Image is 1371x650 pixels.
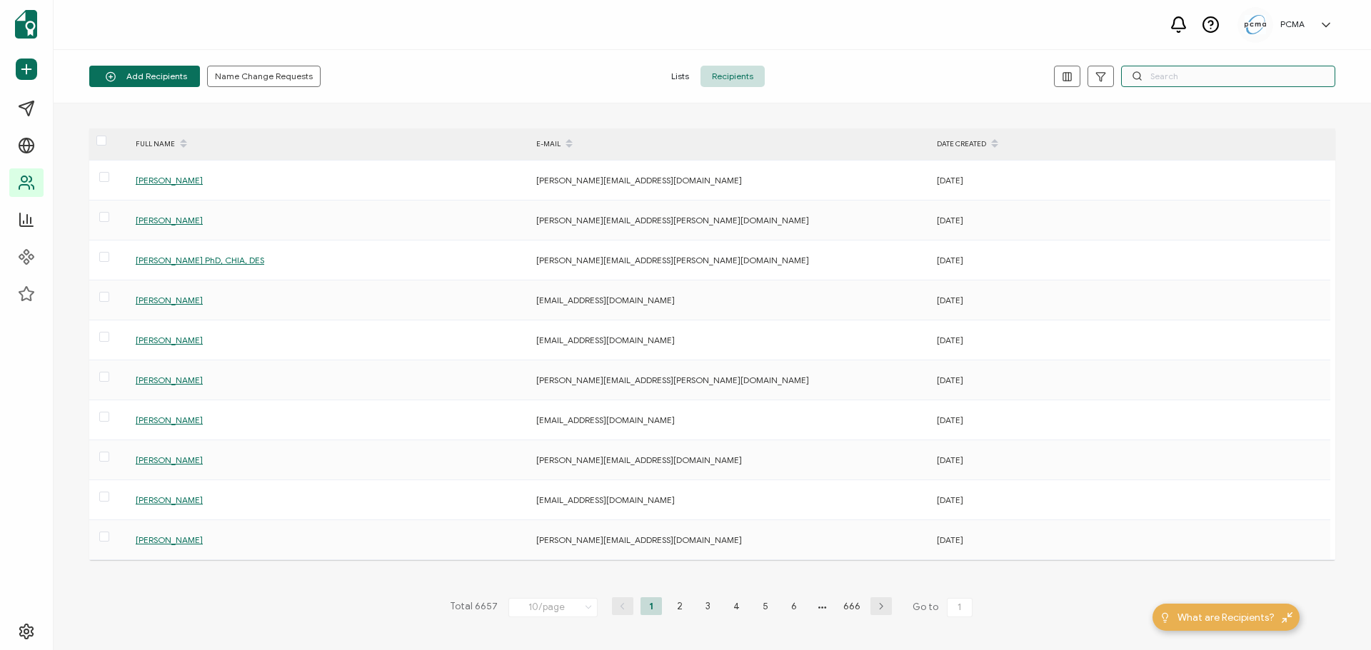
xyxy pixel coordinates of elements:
button: Name Change Requests [207,66,321,87]
span: [DATE] [937,175,963,186]
span: [PERSON_NAME] [136,215,203,225]
span: [PERSON_NAME][EMAIL_ADDRESS][DOMAIN_NAME] [536,175,742,186]
li: 6 [783,597,805,615]
div: DATE CREATED [930,132,1330,156]
li: 5 [755,597,776,615]
span: [DATE] [937,494,963,505]
iframe: Chat Widget [1300,582,1371,650]
img: 5c892e8a-a8c9-4ab0-b501-e22bba25706e.jpg [1245,15,1266,34]
span: [PERSON_NAME] [136,335,203,345]
span: [PERSON_NAME][EMAIL_ADDRESS][DOMAIN_NAME] [536,534,742,545]
span: [EMAIL_ADDRESS][DOMAIN_NAME] [536,494,675,505]
span: Name Change Requests [215,72,313,81]
span: What are Recipients? [1177,610,1275,625]
span: [DATE] [937,415,963,425]
span: Recipients [700,66,765,87]
button: Add Recipients [89,66,200,87]
span: [PERSON_NAME][EMAIL_ADDRESS][PERSON_NAME][DOMAIN_NAME] [536,375,809,385]
span: [PERSON_NAME] [136,375,203,385]
span: [PERSON_NAME][EMAIL_ADDRESS][PERSON_NAME][DOMAIN_NAME] [536,215,809,225]
span: [PERSON_NAME] [136,175,203,186]
span: [DATE] [937,335,963,345]
span: [PERSON_NAME] [136,455,203,465]
span: [DATE] [937,455,963,465]
span: [PERSON_NAME] [136,494,203,505]
span: [EMAIL_ADDRESS][DOMAIN_NAME] [536,335,675,345]
span: [DATE] [937,295,963,305]
span: [DATE] [937,255,963,265]
input: Search [1121,66,1335,87]
span: [PERSON_NAME] [136,415,203,425]
span: [DATE] [937,534,963,545]
span: [EMAIL_ADDRESS][DOMAIN_NAME] [536,415,675,425]
li: 1 [641,597,662,615]
span: Total 6657 [450,597,498,617]
li: 666 [840,597,863,615]
img: minimize-icon.svg [1282,612,1292,623]
li: 3 [698,597,719,615]
span: [PERSON_NAME] [136,295,203,305]
li: 4 [726,597,748,615]
span: [EMAIL_ADDRESS][DOMAIN_NAME] [536,295,675,305]
span: [PERSON_NAME] [136,534,203,545]
span: [PERSON_NAME][EMAIL_ADDRESS][DOMAIN_NAME] [536,455,742,465]
li: 2 [669,597,690,615]
h5: PCMA [1280,19,1305,29]
div: FULL NAME [129,132,529,156]
span: [PERSON_NAME] PhD, CHIA, DES [136,255,264,265]
span: [PERSON_NAME][EMAIL_ADDRESS][PERSON_NAME][DOMAIN_NAME] [536,255,809,265]
span: [DATE] [937,375,963,385]
span: Lists [660,66,700,87]
img: sertifier-logomark-colored.svg [15,10,37,39]
span: [DATE] [937,215,963,225]
input: Select [508,598,598,617]
div: E-MAIL [529,132,930,156]
span: Go to [913,597,975,617]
